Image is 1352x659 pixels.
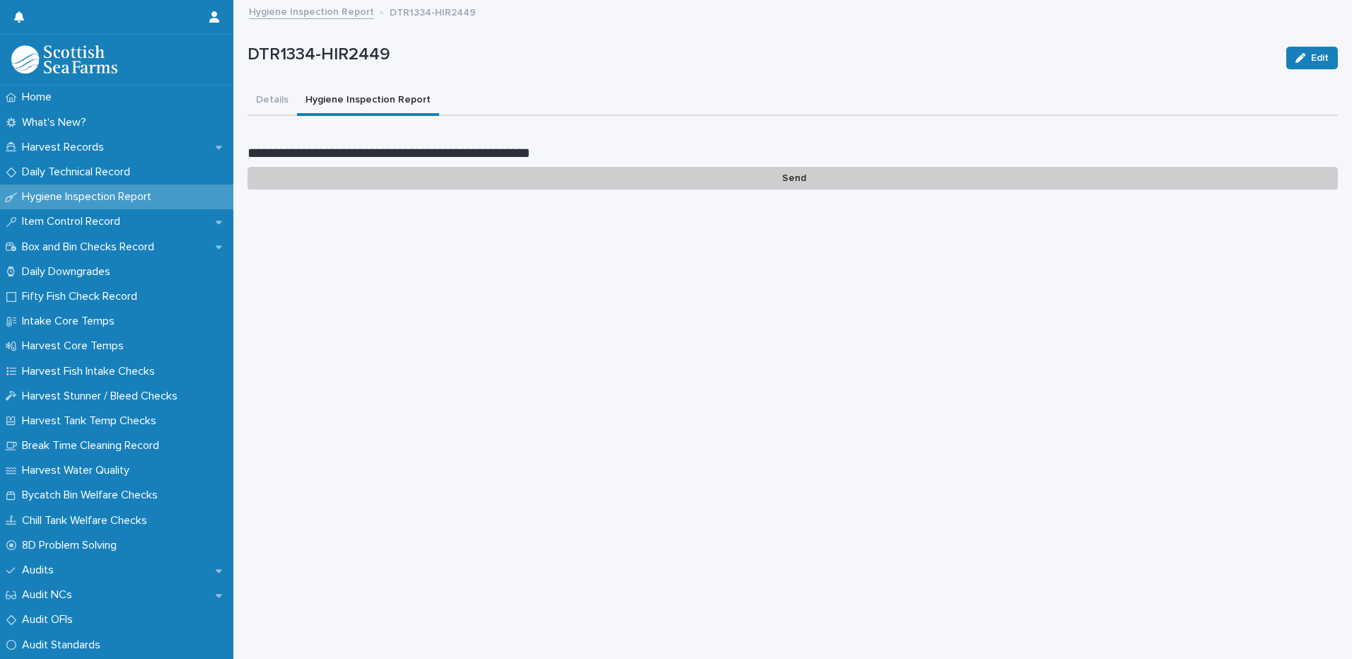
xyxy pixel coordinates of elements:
[16,514,158,527] p: Chill Tank Welfare Checks
[16,564,65,577] p: Audits
[16,365,166,378] p: Harvest Fish Intake Checks
[247,167,1338,190] p: Send
[16,215,132,228] p: Item Control Record
[247,45,1275,65] p: DTR1334-HIR2449
[297,86,439,116] button: Hygiene Inspection Report
[16,588,83,602] p: Audit NCs
[16,315,126,328] p: Intake Core Temps
[16,638,112,652] p: Audit Standards
[16,439,170,453] p: Break Time Cleaning Record
[11,45,117,74] img: mMrefqRFQpe26GRNOUkG
[16,489,169,502] p: Bycatch Bin Welfare Checks
[16,290,148,303] p: Fifty Fish Check Record
[16,539,128,552] p: 8D Problem Solving
[1286,47,1338,69] button: Edit
[247,86,297,116] button: Details
[16,141,115,154] p: Harvest Records
[16,265,122,279] p: Daily Downgrades
[16,190,163,204] p: Hygiene Inspection Report
[16,165,141,179] p: Daily Technical Record
[16,116,98,129] p: What's New?
[16,390,189,403] p: Harvest Stunner / Bleed Checks
[1311,53,1329,63] span: Edit
[16,240,165,254] p: Box and Bin Checks Record
[16,339,135,353] p: Harvest Core Temps
[16,613,84,626] p: Audit OFIs
[16,464,141,477] p: Harvest Water Quality
[390,4,476,19] p: DTR1334-HIR2449
[249,3,374,19] a: Hygiene Inspection Report
[16,414,168,428] p: Harvest Tank Temp Checks
[16,91,63,104] p: Home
